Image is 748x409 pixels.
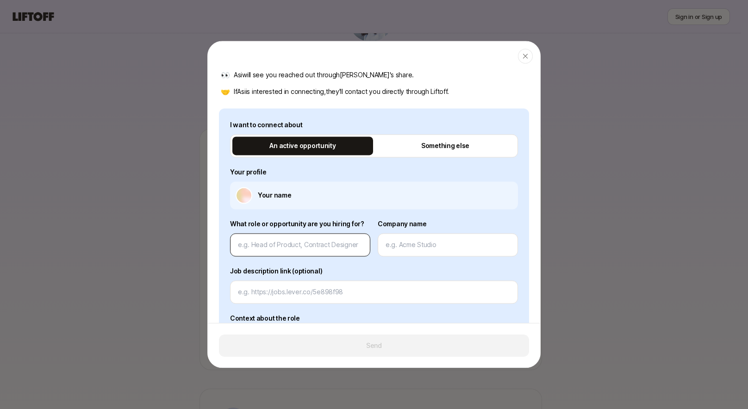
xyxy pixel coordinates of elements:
[221,86,230,97] span: 🤝
[230,266,518,277] label: Job description link (optional)
[421,140,469,151] p: Something else
[221,69,230,81] span: 👀
[378,218,518,229] label: Company name
[269,140,336,151] p: An active opportunity
[234,86,449,97] p: If Asi is interested in connecting, they 'll contact you directly through Liftoff.
[234,69,414,81] p: Asi will see you reached out through [PERSON_NAME] 's share.
[238,239,362,250] input: e.g. Head of Product, Contract Designer
[258,190,291,201] p: Your name
[230,313,518,324] label: Context about the role
[230,119,518,130] label: I want to connect about
[230,218,370,229] label: What role or opportunity are you hiring for?
[238,286,510,297] input: e.g. https://jobs.lever.co/5e898f98
[230,167,518,178] label: Your profile
[386,239,510,250] input: e.g. Acme Studio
